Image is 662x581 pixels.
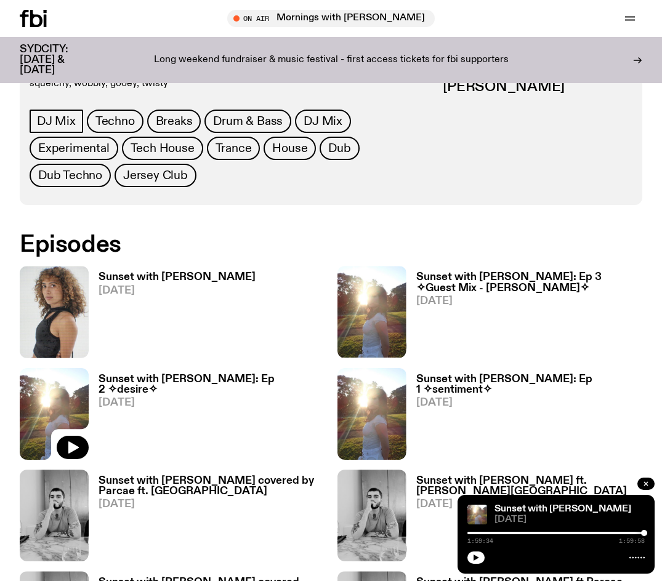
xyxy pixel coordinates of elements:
a: Dub [320,137,359,160]
a: House [264,137,316,160]
span: Techno [95,114,135,128]
span: Jersey Club [123,169,188,182]
span: Tech House [131,142,195,155]
a: Experimental [30,137,118,160]
span: Trance [216,142,252,155]
span: Experimental [38,142,110,155]
a: Sunset with [PERSON_NAME]: Ep 1 ✧sentiment✧[DATE] [406,374,643,460]
span: House [272,142,307,155]
span: [DATE] [99,286,256,296]
a: Trance [207,137,260,160]
a: Techno [87,110,143,133]
h3: Sunset with [PERSON_NAME] covered by Parcae ft. [GEOGRAPHIC_DATA] [99,476,325,497]
a: Breaks [147,110,201,133]
a: Tech House [122,137,203,160]
a: Sunset with [PERSON_NAME] covered by Parcae ft. [GEOGRAPHIC_DATA][DATE] [89,476,325,561]
h3: Sunset with [PERSON_NAME]: Ep 2 ✧desire✧ [99,374,325,395]
span: DJ Mix [304,114,342,128]
span: Breaks [156,114,193,128]
span: [DATE] [416,296,643,307]
a: Sunset with [PERSON_NAME] ft. [PERSON_NAME][GEOGRAPHIC_DATA][DATE] [406,476,643,561]
span: Dub [328,142,350,155]
span: [DATE] [99,398,325,408]
span: 1:59:58 [619,538,645,544]
p: squelchy, wobbly, gooey, twisty [30,78,430,89]
span: [DATE] [99,499,325,510]
a: Sunset with [PERSON_NAME]: Ep 2 ✧desire✧[DATE] [89,374,325,460]
a: Sunset with [PERSON_NAME]: Ep 3 ✧Guest Mix - [PERSON_NAME]✧[DATE] [406,272,643,358]
span: Drum & Bass [213,114,283,128]
span: [DATE] [494,515,645,524]
p: Long weekend fundraiser & music festival - first access tickets for fbi supporters [154,55,509,66]
h3: Sunset with [PERSON_NAME] ft. [PERSON_NAME][GEOGRAPHIC_DATA] [416,476,643,497]
span: 1:59:34 [467,538,493,544]
span: [DATE] [416,398,643,408]
h3: Sunset with [PERSON_NAME] [99,272,256,282]
a: Sunset with [PERSON_NAME][DATE] [89,272,256,358]
a: DJ Mix [295,110,351,133]
span: DJ Mix [37,114,76,128]
h3: SYDCITY: [DATE] & [DATE] [20,44,99,76]
h2: Episodes [20,234,430,256]
a: DJ Mix [30,110,83,133]
span: [DATE] [416,499,643,510]
a: Sunset with [PERSON_NAME] [494,504,631,514]
img: Tangela looks past her left shoulder into the camera with an inquisitive look. She is wearing a s... [20,266,89,358]
a: Drum & Bass [204,110,291,133]
button: On AirMornings with [PERSON_NAME] [227,10,435,27]
span: Dub Techno [38,169,102,182]
a: Dub Techno [30,164,111,187]
h3: Sunset with [PERSON_NAME]: Ep 1 ✧sentiment✧ [416,374,643,395]
h3: [PERSON_NAME] [443,80,632,94]
h3: Sunset with [PERSON_NAME]: Ep 3 ✧Guest Mix - [PERSON_NAME]✧ [416,272,643,293]
a: Jersey Club [115,164,196,187]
